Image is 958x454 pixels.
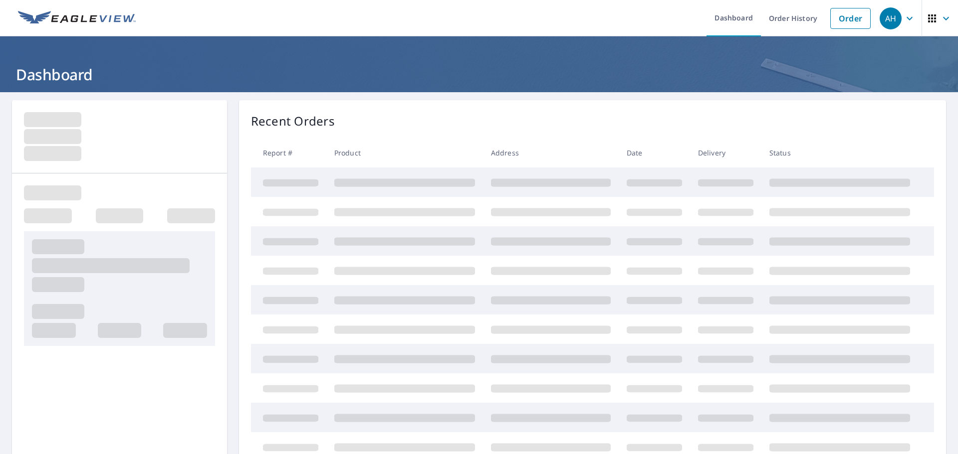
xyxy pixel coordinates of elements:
[12,64,946,85] h1: Dashboard
[690,138,761,167] th: Delivery
[830,8,871,29] a: Order
[326,138,483,167] th: Product
[619,138,690,167] th: Date
[761,138,918,167] th: Status
[880,7,902,29] div: AH
[251,112,335,130] p: Recent Orders
[483,138,619,167] th: Address
[18,11,136,26] img: EV Logo
[251,138,326,167] th: Report #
